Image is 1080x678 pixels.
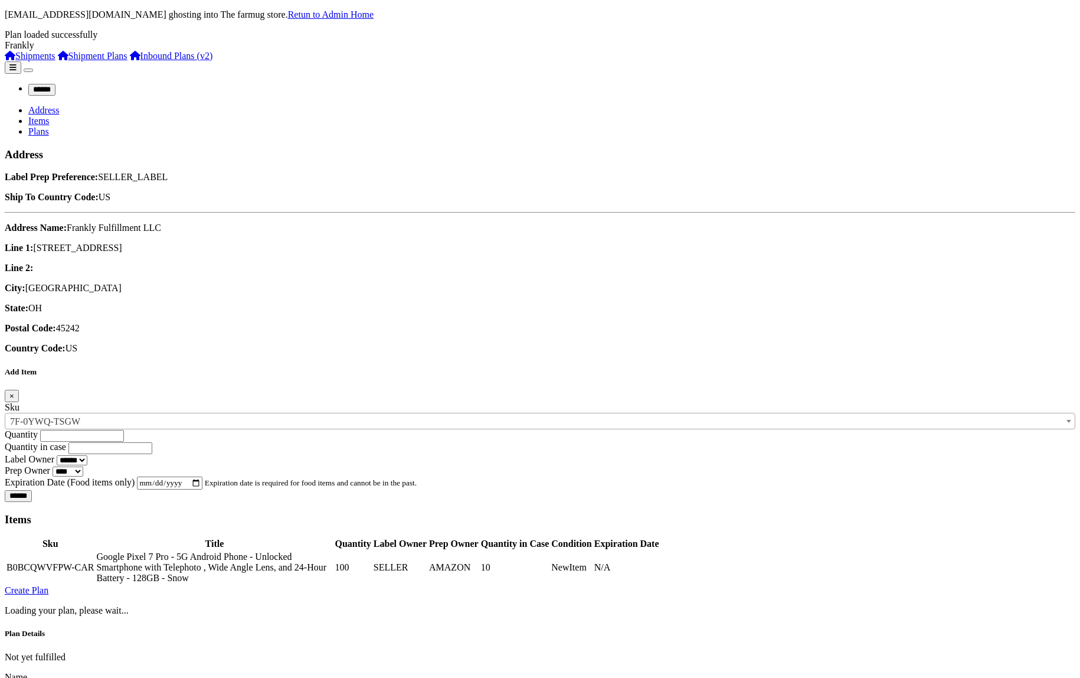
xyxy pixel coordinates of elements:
p: OH [5,303,1075,314]
span: × [9,392,14,400]
th: Prep Owner [428,538,479,550]
button: Close [5,390,19,402]
td: N/A [594,551,660,584]
p: [GEOGRAPHIC_DATA] [5,283,1075,294]
h5: Plan Details [5,629,430,638]
strong: Address Name: [5,223,67,233]
strong: Line 1: [5,243,33,253]
th: Title [96,538,333,550]
strong: Postal Code: [5,323,56,333]
small: Expiration date is required for food items and cannot be in the past. [205,478,417,487]
td: B0BCQWVFPW-CAR [6,551,94,584]
h3: Address [5,148,1075,161]
p: US [5,192,1075,203]
a: Shipment Plans [58,51,127,61]
a: Inbound Plans (v2) [130,51,213,61]
td: Google Pixel 7 Pro - 5G Android Phone - Unlocked Smartphone with Telephoto , Wide Angle Lens, and... [96,551,333,584]
p: 45242 [5,323,1075,334]
p: SELLER_LABEL [5,172,1075,182]
p: [EMAIL_ADDRESS][DOMAIN_NAME] ghosting into The farmug store. [5,9,1075,20]
span: Pro Sanitize Hand Sanitizer, 8 oz Bottles, 1 Carton, 12 bottles each Carton [5,413,1075,430]
strong: Label Prep Preference: [5,172,98,182]
a: Items [28,116,50,126]
td: 100 [334,551,371,584]
span: Not yet fulfilled [5,652,66,662]
a: Address [28,105,59,115]
td: 10 [480,551,550,584]
a: Create Plan [5,585,48,595]
th: Condition [551,538,592,550]
div: Frankly [5,40,1075,51]
p: [STREET_ADDRESS] [5,243,1075,253]
label: Prep Owner [5,465,50,475]
p: US [5,343,1075,354]
p: Loading your plan, please wait... [5,605,1075,616]
th: Label Owner [373,538,427,550]
button: Toggle navigation [24,69,33,72]
p: Frankly Fulfillment LLC [5,223,1075,233]
a: Retun to Admin Home [288,9,374,19]
strong: State: [5,303,28,313]
h5: Add Item [5,367,1075,377]
label: Quantity [5,429,38,439]
strong: Line 2: [5,263,33,273]
div: Plan loaded successfully [5,30,1075,40]
strong: Ship To Country Code: [5,192,99,202]
td: NewItem [551,551,592,584]
a: Shipments [5,51,55,61]
label: Expiration Date (Food items only) [5,477,135,487]
span: Pro Sanitize Hand Sanitizer, 8 oz Bottles, 1 Carton, 12 bottles each Carton [5,413,1075,429]
th: Quantity in Case [480,538,550,550]
h3: Items [5,513,1075,526]
strong: Country Code: [5,343,66,353]
td: AMAZON [428,551,479,584]
td: SELLER [373,551,427,584]
th: Expiration Date [594,538,660,550]
label: Sku [5,402,19,412]
a: Plans [28,126,49,136]
strong: City: [5,283,25,293]
th: Sku [6,538,94,550]
label: Quantity in case [5,442,66,452]
th: Quantity [334,538,371,550]
label: Label Owner [5,454,54,464]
